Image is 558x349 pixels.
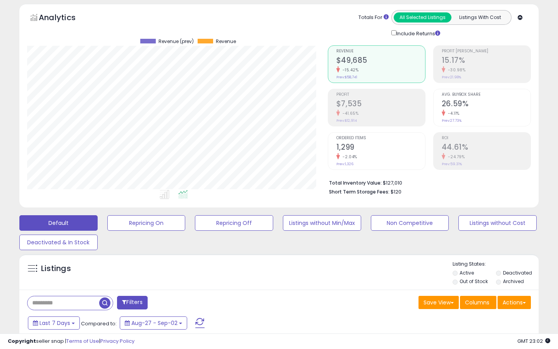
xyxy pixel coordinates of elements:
[460,270,474,276] label: Active
[336,49,425,54] span: Revenue
[40,319,70,327] span: Last 7 Days
[503,270,532,276] label: Deactivated
[39,12,91,25] h5: Analytics
[453,261,539,268] p: Listing States:
[8,338,134,345] div: seller snap | |
[329,178,525,187] li: $127,010
[340,67,359,73] small: -15.42%
[336,93,425,97] span: Profit
[336,162,353,166] small: Prev: 1,326
[81,320,117,327] span: Compared to:
[498,296,531,309] button: Actions
[340,154,357,160] small: -2.04%
[442,56,530,66] h2: 15.17%
[391,188,401,195] span: $120
[329,180,382,186] b: Total Inventory Value:
[442,93,530,97] span: Avg. Buybox Share
[386,29,449,38] div: Include Returns
[460,296,496,309] button: Columns
[371,215,449,231] button: Non Competitive
[107,215,186,231] button: Repricing On
[445,154,465,160] small: -24.79%
[336,143,425,153] h2: 1,299
[442,99,530,110] h2: 26.59%
[442,136,530,140] span: ROI
[117,296,147,309] button: Filters
[418,296,459,309] button: Save View
[442,143,530,153] h2: 44.61%
[19,235,98,250] button: Deactivated & In Stock
[442,49,530,54] span: Profit [PERSON_NAME]
[336,56,425,66] h2: $49,685
[445,111,460,116] small: -4.11%
[120,316,187,330] button: Aug-27 - Sep-02
[394,12,451,22] button: All Selected Listings
[216,39,236,44] span: Revenue
[465,299,489,306] span: Columns
[460,278,488,285] label: Out of Stock
[41,263,71,274] h5: Listings
[336,136,425,140] span: Ordered Items
[517,337,550,345] span: 2025-09-10 23:02 GMT
[158,39,194,44] span: Revenue (prev)
[442,118,462,123] small: Prev: 27.73%
[336,118,357,123] small: Prev: $12,914
[329,188,389,195] b: Short Term Storage Fees:
[336,99,425,110] h2: $7,535
[442,75,461,79] small: Prev: 21.98%
[503,278,524,285] label: Archived
[131,319,177,327] span: Aug-27 - Sep-02
[195,215,273,231] button: Repricing Off
[451,12,509,22] button: Listings With Cost
[28,316,80,330] button: Last 7 Days
[19,215,98,231] button: Default
[8,337,36,345] strong: Copyright
[66,337,99,345] a: Terms of Use
[283,215,361,231] button: Listings without Min/Max
[358,14,389,21] div: Totals For
[100,337,134,345] a: Privacy Policy
[340,111,359,116] small: -41.65%
[458,215,537,231] button: Listings without Cost
[336,75,357,79] small: Prev: $58,741
[445,67,466,73] small: -30.98%
[442,162,462,166] small: Prev: 59.31%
